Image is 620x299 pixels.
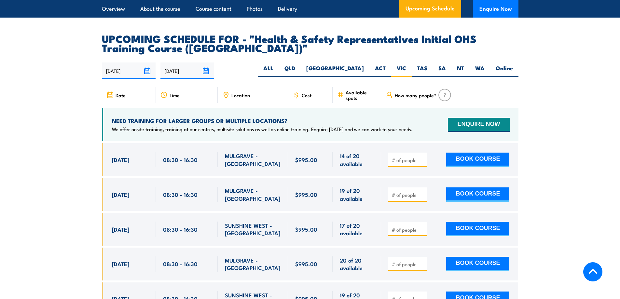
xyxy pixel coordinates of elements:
button: BOOK COURSE [446,222,509,236]
input: To date [160,62,214,79]
h4: NEED TRAINING FOR LARGER GROUPS OR MULTIPLE LOCATIONS? [112,117,413,124]
input: # of people [392,226,424,233]
span: Available spots [346,89,377,101]
p: We offer onsite training, training at our centres, multisite solutions as well as online training... [112,126,413,132]
label: VIC [391,64,412,77]
span: Date [116,92,126,98]
button: BOOK COURSE [446,153,509,167]
input: From date [102,62,156,79]
span: 17 of 20 available [340,222,374,237]
span: 14 of 20 available [340,152,374,167]
span: [DATE] [112,156,129,163]
span: SUNSHINE WEST - [GEOGRAPHIC_DATA] [225,222,281,237]
h2: UPCOMING SCHEDULE FOR - "Health & Safety Representatives Initial OHS Training Course ([GEOGRAPHIC... [102,34,518,52]
span: MULGRAVE - [GEOGRAPHIC_DATA] [225,187,281,202]
span: 08:30 - 16:30 [163,191,198,198]
span: [DATE] [112,191,129,198]
span: 19 of 20 available [340,187,374,202]
span: $995.00 [295,225,317,233]
span: $995.00 [295,260,317,267]
button: ENQUIRE NOW [448,118,509,132]
label: TAS [412,64,433,77]
label: WA [470,64,490,77]
span: [DATE] [112,225,129,233]
label: [GEOGRAPHIC_DATA] [301,64,369,77]
span: $995.00 [295,191,317,198]
span: 20 of 20 available [340,256,374,272]
span: Cost [302,92,311,98]
input: # of people [392,261,424,267]
span: [DATE] [112,260,129,267]
span: Location [231,92,250,98]
input: # of people [392,192,424,198]
span: 08:30 - 16:30 [163,225,198,233]
input: # of people [392,157,424,163]
span: MULGRAVE - [GEOGRAPHIC_DATA] [225,152,281,167]
button: BOOK COURSE [446,187,509,202]
label: Online [490,64,518,77]
label: NT [451,64,470,77]
span: How many people? [395,92,436,98]
span: 08:30 - 16:30 [163,156,198,163]
button: BOOK COURSE [446,257,509,271]
span: 08:30 - 16:30 [163,260,198,267]
span: MULGRAVE - [GEOGRAPHIC_DATA] [225,256,281,272]
label: SA [433,64,451,77]
span: Time [170,92,180,98]
label: ALL [258,64,279,77]
label: QLD [279,64,301,77]
span: $995.00 [295,156,317,163]
label: ACT [369,64,391,77]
